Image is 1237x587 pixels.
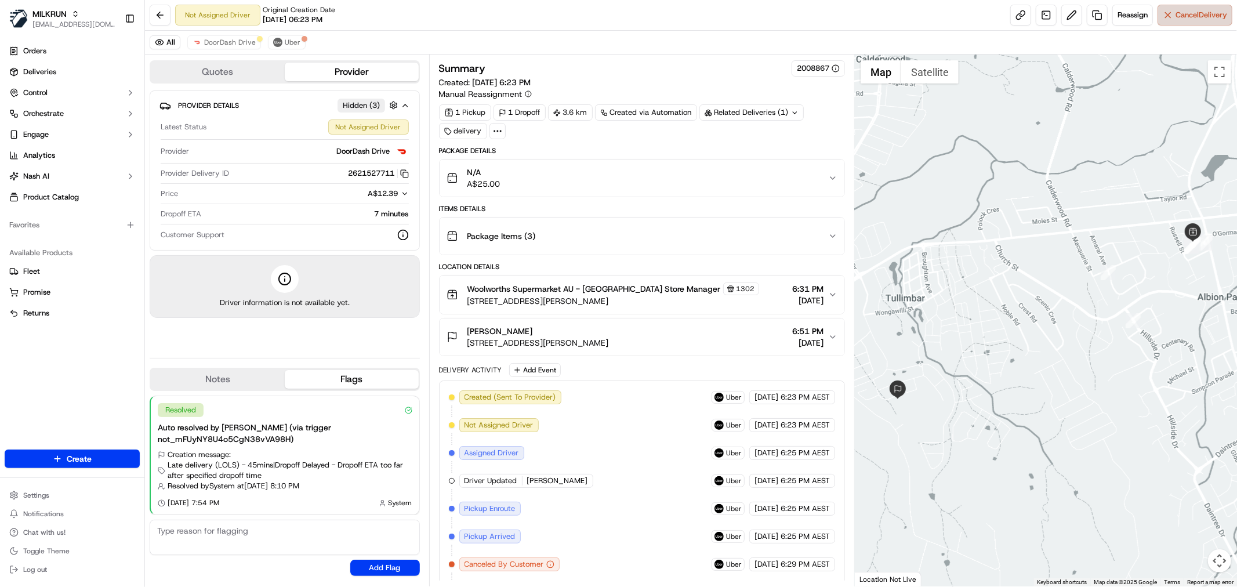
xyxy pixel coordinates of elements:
[23,528,66,537] span: Chat with us!
[5,487,140,503] button: Settings
[858,571,896,586] a: Open this area in Google Maps (opens a new window)
[781,420,830,430] span: 6:23 PM AEST
[158,403,204,417] div: Resolved
[5,216,140,234] div: Favorites
[465,448,519,458] span: Assigned Driver
[467,178,500,190] span: A$25.00
[159,96,410,115] button: Provider DetailsHidden (3)
[781,448,830,458] span: 6:25 PM AEST
[5,167,140,186] button: Nash AI
[67,453,92,465] span: Create
[1118,10,1148,20] span: Reassign
[754,392,778,403] span: [DATE]
[726,560,742,569] span: Uber
[465,420,534,430] span: Not Assigned Driver
[465,559,544,570] span: Canceled By Customer
[1112,5,1153,26] button: Reassign
[9,308,135,318] a: Returns
[23,308,49,318] span: Returns
[439,204,845,213] div: Items Details
[1158,5,1232,26] button: CancelDelivery
[151,63,285,81] button: Quotes
[781,559,830,570] span: 6:29 PM AEST
[9,9,28,28] img: MILKRUN
[439,77,531,88] span: Created:
[220,298,350,308] span: Driver information is not available yet.
[168,450,231,460] span: Creation message:
[509,363,561,377] button: Add Event
[343,100,380,111] span: Hidden ( 3 )
[161,230,224,240] span: Customer Support
[5,450,140,468] button: Create
[465,392,556,403] span: Created (Sent To Provider)
[858,571,896,586] img: Google
[439,123,487,139] div: delivery
[23,192,79,202] span: Product Catalog
[150,35,180,49] button: All
[5,561,140,578] button: Log out
[32,20,115,29] button: [EMAIL_ADDRESS][DOMAIN_NAME]
[161,209,201,219] span: Dropoff ETA
[781,503,830,514] span: 6:25 PM AEST
[1208,60,1231,84] button: Toggle fullscreen view
[23,509,64,519] span: Notifications
[5,506,140,522] button: Notifications
[161,189,178,199] span: Price
[5,5,120,32] button: MILKRUNMILKRUN[EMAIL_ADDRESS][DOMAIN_NAME]
[467,295,759,307] span: [STREET_ADDRESS][PERSON_NAME]
[161,168,229,179] span: Provider Delivery ID
[714,393,724,402] img: uber-new-logo.jpeg
[1195,233,1210,248] div: 2
[754,559,778,570] span: [DATE]
[1184,239,1199,254] div: 9
[465,531,516,542] span: Pickup Arrived
[349,168,409,179] button: 2621527711
[337,146,390,157] span: DoorDash Drive
[754,503,778,514] span: [DATE]
[440,318,844,356] button: [PERSON_NAME][STREET_ADDRESS][PERSON_NAME]6:51 PM[DATE]
[781,531,830,542] span: 6:25 PM AEST
[206,209,409,219] div: 7 minutes
[595,104,697,121] a: Created via Automation
[714,421,724,430] img: uber-new-logo.jpeg
[439,146,845,155] div: Package Details
[23,287,50,298] span: Promise
[861,60,901,84] button: Show street map
[467,230,536,242] span: Package Items ( 3 )
[158,422,412,445] div: Auto resolved by [PERSON_NAME] (via trigger not_mFUyNY8U4o5CgN38vVA98H)
[285,63,419,81] button: Provider
[5,543,140,559] button: Toggle Theme
[1094,579,1157,585] span: Map data ©2025 Google
[1037,578,1087,586] button: Keyboard shortcuts
[726,448,742,458] span: Uber
[714,476,724,485] img: uber-new-logo.jpeg
[237,481,299,491] span: at [DATE] 8:10 PM
[1101,265,1116,280] div: 1
[1187,579,1234,585] a: Report a map error
[350,560,420,576] button: Add Flag
[439,88,532,100] button: Manual Reassignment
[5,244,140,262] div: Available Products
[23,67,56,77] span: Deliveries
[285,38,300,47] span: Uber
[714,504,724,513] img: uber-new-logo.jpeg
[273,38,282,47] img: uber-new-logo.jpeg
[395,144,409,158] img: doordash_logo_v2.png
[23,88,48,98] span: Control
[1176,10,1227,20] span: Cancel Delivery
[901,60,959,84] button: Show satellite imagery
[9,266,135,277] a: Fleet
[754,531,778,542] span: [DATE]
[548,104,593,121] div: 3.6 km
[1126,313,1141,328] div: 5
[23,565,47,574] span: Log out
[714,448,724,458] img: uber-new-logo.jpeg
[161,122,206,132] span: Latest Status
[23,108,64,119] span: Orchestrate
[168,481,235,491] span: Resolved by System
[439,262,845,271] div: Location Details
[5,84,140,102] button: Control
[797,63,840,74] button: 2008867
[494,104,546,121] div: 1 Dropoff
